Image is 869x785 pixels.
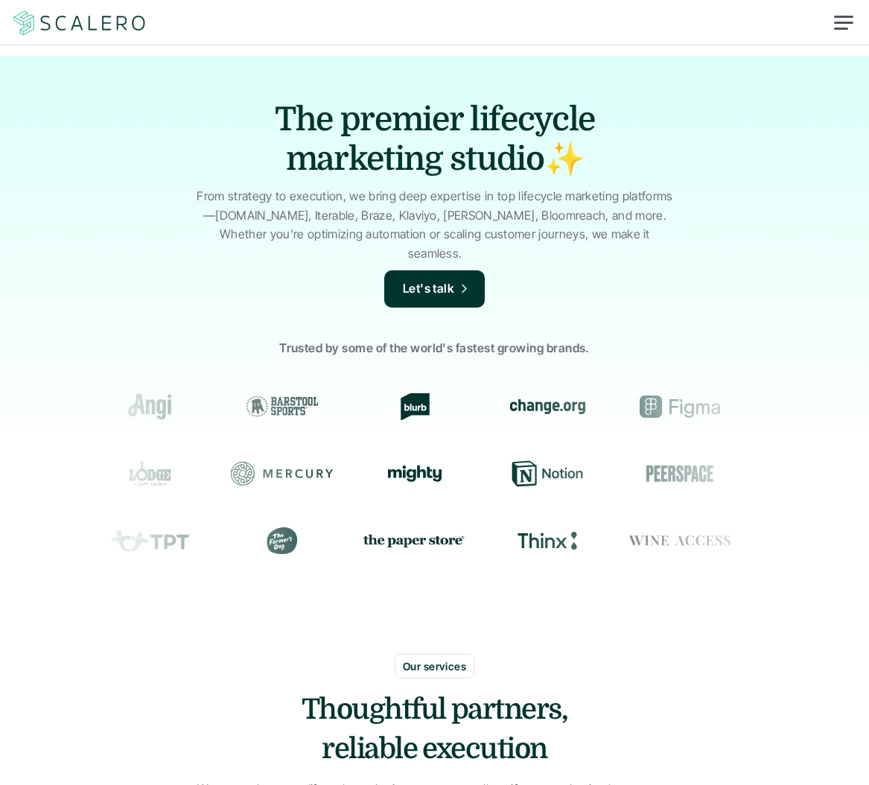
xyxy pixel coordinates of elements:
[264,101,606,179] h1: The premier lifecycle marketing studio✨
[11,10,148,36] a: Scalero company logotype
[384,270,486,308] a: Let's talk
[403,658,466,674] p: Our services
[11,9,148,37] img: Scalero company logotype
[286,690,584,769] h2: Thoughtful partners, reliable execution
[193,187,677,263] p: From strategy to execution, we bring deep expertise in top lifecycle marketing platforms—[DOMAIN_...
[403,279,455,299] p: Let's talk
